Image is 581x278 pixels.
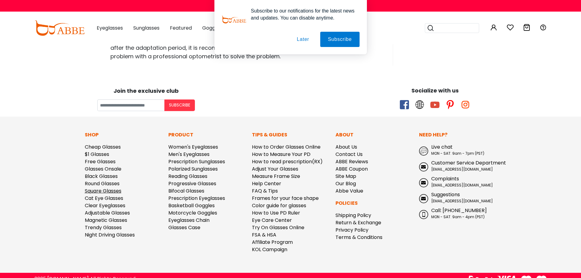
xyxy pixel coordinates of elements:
a: Site Map [335,173,356,180]
a: How to read prescription(RX) [252,158,323,165]
span: Live chat [431,143,453,150]
a: Free Glasses [85,158,116,165]
a: KOL Campaign [252,246,287,253]
a: Basketball Goggles [168,202,215,209]
a: Trendy Glasses [85,224,122,231]
a: Live chat MON - SAT: 9am - 7pm (PST) [419,143,497,156]
a: How to Order Glasses Online [252,143,321,150]
div: Socialize with us [294,86,577,95]
a: Contact Us [335,151,363,158]
a: Glasses Case [168,224,200,231]
p: Need Help? [419,131,497,139]
a: Glasses Onsale [85,165,121,172]
a: Help Center [252,180,281,187]
a: Cheap Glasses [85,143,121,150]
a: Privacy Policy [335,226,368,233]
a: About Us [335,143,357,150]
p: Product [168,131,246,139]
div: Subscribe to our notifications for the latest news and updates. You can disable anytime. [246,7,360,21]
a: Our Blog [335,180,356,187]
a: Eyeglasses Chain [168,217,210,224]
a: Black Glasses [85,173,118,180]
a: Magnetic Glasses [85,217,127,224]
a: Terms & Conditions [335,234,382,241]
p: Tips & Guides [252,131,329,139]
a: Abbe Value [335,187,363,194]
a: Adjust Your Glasses [252,165,298,172]
a: FAQ & Tips [252,187,278,194]
a: Affiliate Program [252,239,293,246]
p: Policies [335,200,413,207]
a: Round Glasses [85,180,120,187]
a: How to Measure Your PD [252,151,310,158]
a: Bifocal Glasses [168,187,204,194]
span: MON - SAT: 9am - 7pm (PST) [431,151,484,156]
a: ABBE Coupon [335,165,368,172]
a: Suggestions [EMAIL_ADDRESS][DOMAIN_NAME] [419,191,497,204]
span: Suggestions [431,191,460,198]
span: twitter [415,100,424,109]
p: Shop [85,131,162,139]
button: Later [289,32,317,47]
span: [EMAIL_ADDRESS][DOMAIN_NAME] [431,198,493,204]
span: Complaints [431,175,459,182]
button: Subscribe [320,32,359,47]
a: Prescription Eyeglasses [168,195,225,202]
a: Eye Care Center [252,217,292,224]
a: Shipping Policy [335,212,371,219]
span: pinterest [446,100,455,109]
a: Color guide for glasses [252,202,306,209]
a: Polarized Sunglasses [168,165,218,172]
a: Clear Eyeglasses [85,202,125,209]
a: Complaints [EMAIL_ADDRESS][DOMAIN_NAME] [419,175,497,188]
span: [EMAIL_ADDRESS][DOMAIN_NAME] [431,167,493,172]
span: [EMAIL_ADDRESS][DOMAIN_NAME] [431,182,493,188]
span: MON - SAT: 9am - 4pm (PST) [431,214,485,219]
a: ABBE Reviews [335,158,368,165]
a: Progressive Glasses [168,180,216,187]
a: Measure Frame Size [252,173,300,180]
a: Frames for your face shape [252,195,319,202]
a: Try On Glasses Online [252,224,304,231]
a: Square Glasses [85,187,121,194]
a: Night Driving Glasses [85,231,135,238]
a: Men's Eyeglasses [168,151,210,158]
span: youtube [430,100,439,109]
a: Prescription Sunglasses [168,158,225,165]
a: $1 Glasses [85,151,109,158]
span: Customer Service Department [431,159,506,166]
button: Subscribe [164,99,195,111]
span: facebook [400,100,409,109]
span: instagram [461,100,470,109]
a: FSA & HSA [252,231,276,238]
input: Your email [97,99,164,111]
a: Reading Glasses [168,173,207,180]
a: Motorcycle Goggles [168,209,217,216]
a: How to Use PD Ruler [252,209,300,216]
p: About [335,131,413,139]
img: notification icon [222,7,246,32]
a: Return & Exchange [335,219,381,226]
a: Adjustable Glasses [85,209,130,216]
a: Women's Eyeglasses [168,143,218,150]
a: Customer Service Department [EMAIL_ADDRESS][DOMAIN_NAME] [419,159,497,172]
span: Call: [PHONE_NUMBER] [431,207,487,214]
div: Join the exclusive club [5,85,288,95]
a: Call: [PHONE_NUMBER] MON - SAT: 9am - 4pm (PST) [419,207,497,220]
a: Cat Eye Glasses [85,195,123,202]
